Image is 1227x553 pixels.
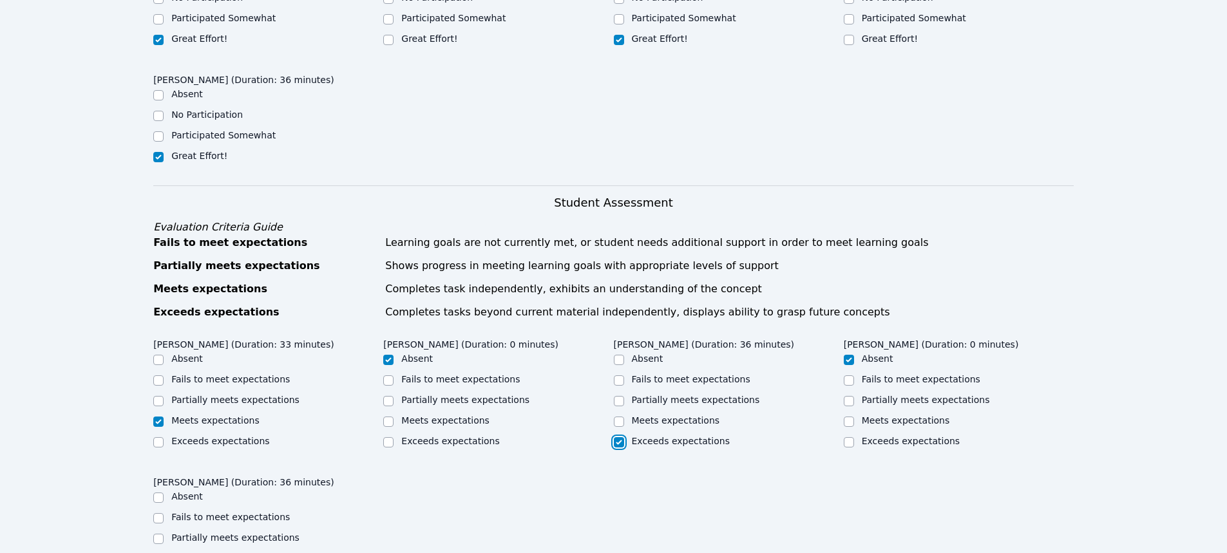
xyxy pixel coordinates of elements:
[385,258,1074,274] div: Shows progress in meeting learning goals with appropriate levels of support
[632,13,736,23] label: Participated Somewhat
[171,512,290,522] label: Fails to meet expectations
[171,374,290,384] label: Fails to meet expectations
[844,333,1019,352] legend: [PERSON_NAME] (Duration: 0 minutes)
[862,33,918,44] label: Great Effort!
[632,374,750,384] label: Fails to meet expectations
[171,532,300,543] label: Partially meets expectations
[632,395,760,405] label: Partially meets expectations
[383,333,558,352] legend: [PERSON_NAME] (Duration: 0 minutes)
[171,151,227,161] label: Great Effort!
[614,333,795,352] legend: [PERSON_NAME] (Duration: 36 minutes)
[171,491,203,501] label: Absent
[171,395,300,405] label: Partially meets expectations
[632,353,663,364] label: Absent
[153,194,1074,212] h3: Student Assessment
[385,281,1074,297] div: Completes task independently, exhibits an understanding of the concept
[862,415,950,426] label: Meets expectations
[862,436,960,446] label: Exceeds expectations
[153,471,334,490] legend: [PERSON_NAME] (Duration: 36 minutes)
[171,130,276,140] label: Participated Somewhat
[862,13,966,23] label: Participated Somewhat
[632,415,720,426] label: Meets expectations
[171,89,203,99] label: Absent
[401,374,520,384] label: Fails to meet expectations
[401,13,506,23] label: Participated Somewhat
[171,33,227,44] label: Great Effort!
[153,333,334,352] legend: [PERSON_NAME] (Duration: 33 minutes)
[171,13,276,23] label: Participated Somewhat
[171,415,260,426] label: Meets expectations
[171,436,269,446] label: Exceeds expectations
[401,395,529,405] label: Partially meets expectations
[385,305,1074,320] div: Completes tasks beyond current material independently, displays ability to grasp future concepts
[401,436,499,446] label: Exceeds expectations
[862,353,893,364] label: Absent
[153,220,1074,235] div: Evaluation Criteria Guide
[153,258,377,274] div: Partially meets expectations
[153,305,377,320] div: Exceeds expectations
[862,395,990,405] label: Partially meets expectations
[401,33,457,44] label: Great Effort!
[153,68,334,88] legend: [PERSON_NAME] (Duration: 36 minutes)
[171,109,243,120] label: No Participation
[632,33,688,44] label: Great Effort!
[385,235,1074,250] div: Learning goals are not currently met, or student needs additional support in order to meet learni...
[171,353,203,364] label: Absent
[153,281,377,297] div: Meets expectations
[862,374,980,384] label: Fails to meet expectations
[153,235,377,250] div: Fails to meet expectations
[401,353,433,364] label: Absent
[401,415,490,426] label: Meets expectations
[632,436,730,446] label: Exceeds expectations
